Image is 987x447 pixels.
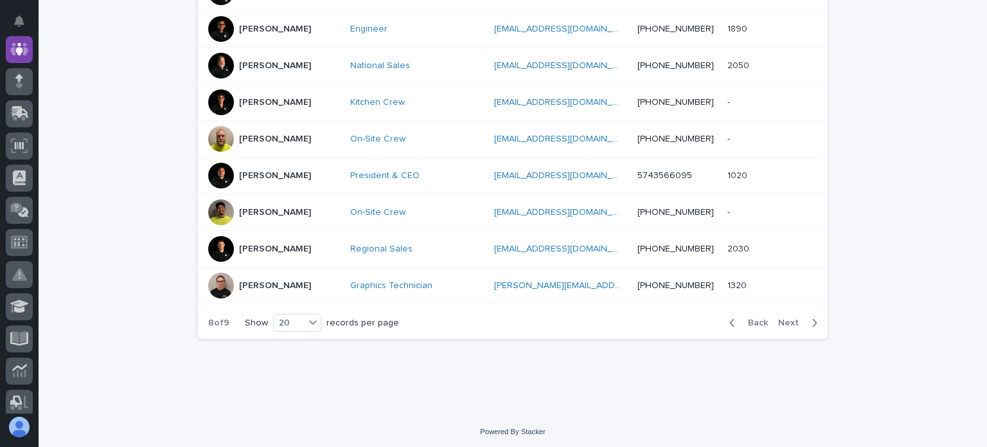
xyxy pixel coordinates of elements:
a: [PHONE_NUMBER] [637,281,714,290]
a: Powered By Stacker [480,428,545,435]
a: [EMAIL_ADDRESS][DOMAIN_NAME] [494,98,639,107]
a: [PHONE_NUMBER] [637,98,714,107]
div: Notifications [16,15,33,36]
p: - [727,205,733,218]
p: 2030 [727,241,752,255]
p: 8 of 9 [198,307,240,339]
p: [PERSON_NAME] [239,244,311,255]
a: National Sales [350,60,410,71]
a: [EMAIL_ADDRESS][DOMAIN_NAME] [494,171,639,180]
a: [PERSON_NAME][EMAIL_ADDRESS][DOMAIN_NAME] [494,281,709,290]
tr: [PERSON_NAME]On-Site Crew [EMAIL_ADDRESS][DOMAIN_NAME] [PHONE_NUMBER]-- [198,194,828,231]
a: [PHONE_NUMBER] [637,208,714,217]
p: [PERSON_NAME] [239,60,311,71]
a: [PHONE_NUMBER] [637,61,714,70]
p: [PERSON_NAME] [239,97,311,108]
button: Notifications [6,8,33,35]
a: [EMAIL_ADDRESS][DOMAIN_NAME] [494,244,639,253]
tr: [PERSON_NAME]Regional Sales [EMAIL_ADDRESS][DOMAIN_NAME] [PHONE_NUMBER]20302030 [198,231,828,268]
a: Engineer [350,24,387,35]
tr: [PERSON_NAME]Engineer [EMAIL_ADDRESS][DOMAIN_NAME] [PHONE_NUMBER]18901890 [198,11,828,48]
p: Show [245,318,268,329]
button: Next [773,317,828,329]
p: 1320 [727,278,749,291]
a: [PHONE_NUMBER] [637,134,714,143]
p: records per page [326,318,399,329]
span: Next [778,318,806,327]
button: users-avatar [6,414,33,441]
p: [PERSON_NAME] [239,170,311,181]
tr: [PERSON_NAME]On-Site Crew [EMAIL_ADDRESS][DOMAIN_NAME] [PHONE_NUMBER]-- [198,121,828,158]
a: Kitchen Crew [350,97,405,108]
p: [PERSON_NAME] [239,24,311,35]
a: President & CEO [350,170,420,181]
p: 1020 [727,168,750,181]
a: [PHONE_NUMBER] [637,24,714,33]
a: On-Site Crew [350,134,405,145]
p: [PERSON_NAME] [239,280,311,291]
a: On-Site Crew [350,207,405,218]
p: 1890 [727,21,750,35]
a: Regional Sales [350,244,413,255]
a: [EMAIL_ADDRESS][DOMAIN_NAME] [494,134,639,143]
a: 5743566095 [637,171,692,180]
p: [PERSON_NAME] [239,207,311,218]
p: - [727,131,733,145]
tr: [PERSON_NAME]Graphics Technician [PERSON_NAME][EMAIL_ADDRESS][DOMAIN_NAME] [PHONE_NUMBER]13201320 [198,268,828,304]
a: [EMAIL_ADDRESS][DOMAIN_NAME] [494,24,639,33]
tr: [PERSON_NAME]President & CEO [EMAIL_ADDRESS][DOMAIN_NAME] 574356609510201020 [198,158,828,194]
p: - [727,95,733,108]
tr: [PERSON_NAME]National Sales [EMAIL_ADDRESS][DOMAIN_NAME] [PHONE_NUMBER]20502050 [198,48,828,84]
tr: [PERSON_NAME]Kitchen Crew [EMAIL_ADDRESS][DOMAIN_NAME] [PHONE_NUMBER]-- [198,84,828,121]
a: [PHONE_NUMBER] [637,244,714,253]
button: Back [719,317,773,329]
a: [EMAIL_ADDRESS][DOMAIN_NAME] [494,208,639,217]
p: 2050 [727,58,752,71]
p: [PERSON_NAME] [239,134,311,145]
a: [EMAIL_ADDRESS][DOMAIN_NAME] [494,61,639,70]
span: Back [740,318,768,327]
a: Graphics Technician [350,280,432,291]
div: 20 [274,316,305,330]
